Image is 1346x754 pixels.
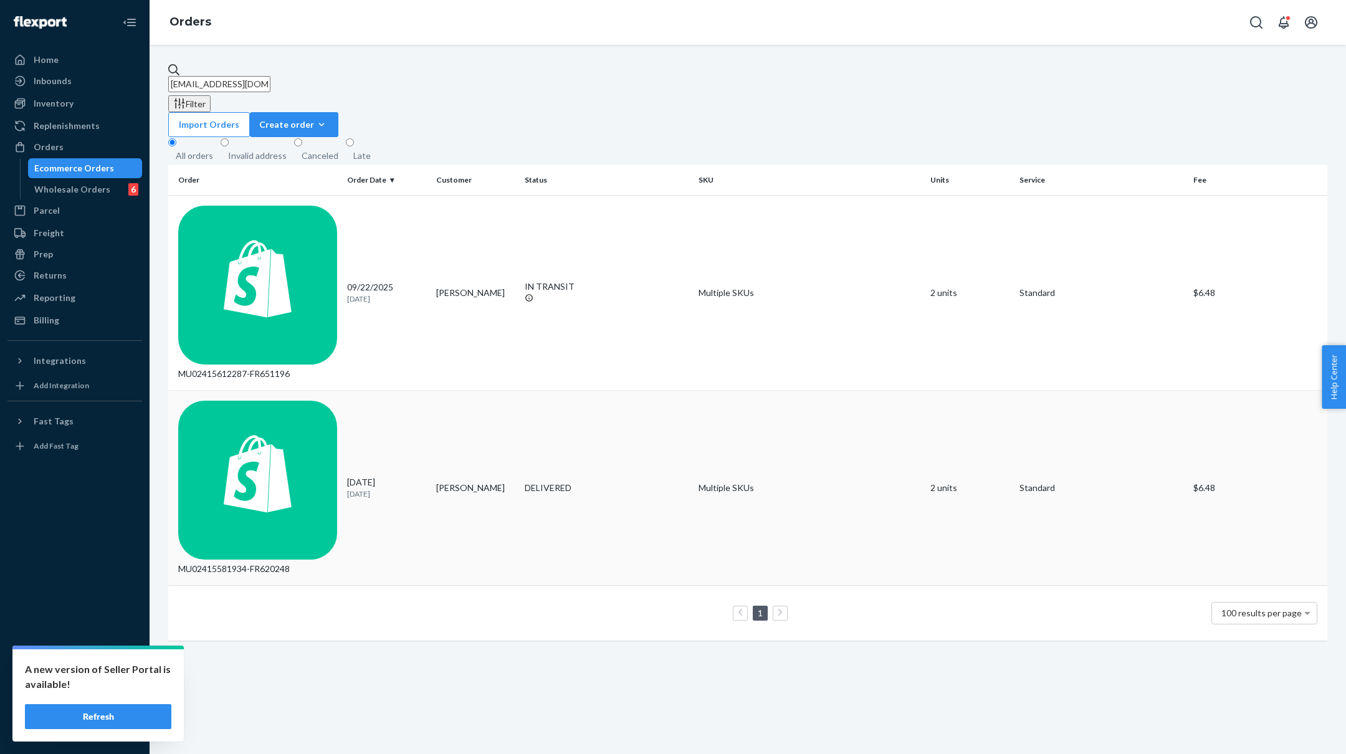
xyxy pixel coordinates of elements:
[525,280,689,293] div: IN TRANSIT
[7,201,142,221] a: Parcel
[925,165,1014,195] th: Units
[342,165,431,195] th: Order Date
[34,141,64,153] div: Orders
[128,183,138,196] div: 6
[34,269,67,282] div: Returns
[250,112,338,137] button: Create order
[7,698,142,718] a: Help Center
[1271,10,1296,35] button: Open notifications
[7,71,142,91] a: Inbounds
[7,93,142,113] a: Inventory
[346,138,354,146] input: Late
[259,118,329,131] div: Create order
[173,97,206,110] div: Filter
[694,165,925,195] th: SKU
[176,150,213,162] div: All orders
[34,204,60,217] div: Parcel
[34,162,114,174] div: Ecommerce Orders
[294,138,302,146] input: Canceled
[34,415,74,427] div: Fast Tags
[34,314,59,327] div: Billing
[7,288,142,308] a: Reporting
[353,150,371,162] div: Late
[7,137,142,157] a: Orders
[168,138,176,146] input: All orders
[25,662,171,692] p: A new version of Seller Portal is available!
[7,223,142,243] a: Freight
[14,16,67,29] img: Flexport logo
[169,15,211,29] a: Orders
[347,489,426,499] p: [DATE]
[1221,608,1302,618] span: 100 results per page
[168,112,250,137] button: Import Orders
[28,158,143,178] a: Ecommerce Orders
[34,183,110,196] div: Wholesale Orders
[168,95,211,112] button: Filter
[1299,10,1324,35] button: Open account menu
[755,608,765,618] a: Page 1 is your current page
[1322,345,1346,409] button: Help Center
[34,355,86,367] div: Integrations
[347,293,426,304] p: [DATE]
[925,390,1014,585] td: 2 units
[228,150,287,162] div: Invalid address
[347,476,426,499] div: [DATE]
[7,50,142,70] a: Home
[7,265,142,285] a: Returns
[28,179,143,199] a: Wholesale Orders6
[431,195,520,390] td: [PERSON_NAME]
[7,244,142,264] a: Prep
[7,116,142,136] a: Replenishments
[117,10,142,35] button: Close Navigation
[7,656,142,675] a: Settings
[168,76,270,92] input: Search orders
[347,281,426,304] div: 09/22/2025
[7,376,142,396] a: Add Integration
[34,292,75,304] div: Reporting
[34,248,53,260] div: Prep
[1019,482,1183,494] p: Standard
[925,195,1014,390] td: 2 units
[160,4,221,41] ol: breadcrumbs
[1019,287,1183,299] p: Standard
[25,704,171,729] button: Refresh
[1188,165,1327,195] th: Fee
[7,719,142,739] button: Give Feedback
[1188,195,1327,390] td: $6.48
[34,97,74,110] div: Inventory
[178,206,337,380] div: MU02415612287-FR651196
[436,174,515,185] div: Customer
[1188,390,1327,585] td: $6.48
[34,441,79,451] div: Add Fast Tag
[168,165,342,195] th: Order
[520,165,694,195] th: Status
[7,351,142,371] button: Integrations
[525,482,689,494] div: DELIVERED
[7,436,142,456] a: Add Fast Tag
[34,75,72,87] div: Inbounds
[7,677,142,697] a: Talk to Support
[178,401,337,575] div: MU02415581934-FR620248
[34,227,64,239] div: Freight
[34,54,59,66] div: Home
[7,411,142,431] button: Fast Tags
[694,195,925,390] td: Multiple SKUs
[431,390,520,585] td: [PERSON_NAME]
[1014,165,1188,195] th: Service
[1244,10,1269,35] button: Open Search Box
[302,150,338,162] div: Canceled
[34,380,89,391] div: Add Integration
[7,310,142,330] a: Billing
[221,138,229,146] input: Invalid address
[694,390,925,585] td: Multiple SKUs
[34,120,100,132] div: Replenishments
